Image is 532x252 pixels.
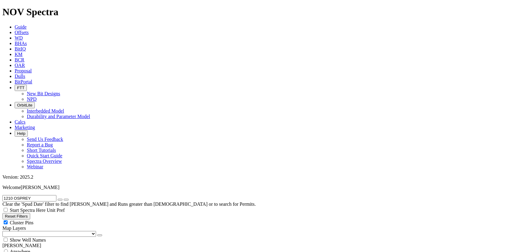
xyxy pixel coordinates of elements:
span: Map Layers [2,226,26,231]
a: Offsets [15,30,29,35]
input: Start Spectra Here [4,208,8,212]
button: OrbitLite [15,102,35,108]
a: New Bit Designs [27,91,60,96]
h1: NOV Spectra [2,6,530,18]
input: Search [2,195,56,201]
a: KM [15,52,23,57]
p: Welcome [2,185,530,190]
a: Calcs [15,119,26,124]
a: Marketing [15,125,35,130]
span: FTT [17,86,24,90]
a: BitPortal [15,79,32,84]
a: NPD [27,96,37,102]
a: Guide [15,24,27,30]
button: Reset Filters [2,213,30,219]
a: Webinar [27,164,43,169]
a: OAR [15,63,25,68]
span: OrbitLite [17,103,32,107]
a: Quick Start Guide [27,153,62,158]
span: Start Spectra Here [10,208,45,213]
a: Send Us Feedback [27,137,63,142]
button: FTT [15,85,27,91]
span: Help [17,131,25,136]
a: Report a Bug [27,142,53,147]
div: [PERSON_NAME] [2,243,530,248]
a: Proposal [15,68,32,73]
button: Help [15,130,28,137]
span: Show Well Names [10,237,46,243]
a: BitIQ [15,46,26,51]
span: Clear the 'Spud Date' filter to find [PERSON_NAME] and Runs greater than [DEMOGRAPHIC_DATA] or to... [2,201,256,207]
a: WD [15,35,23,40]
span: Unit Pref [47,208,65,213]
a: BHAs [15,41,27,46]
span: Cluster Pins [10,220,34,225]
div: Version: 2025.2 [2,174,530,180]
a: Spectra Overview [27,159,62,164]
a: Dulls [15,74,25,79]
a: BCR [15,57,24,62]
a: Durability and Parameter Model [27,114,90,119]
a: Short Tutorials [27,148,56,153]
span: [PERSON_NAME] [21,185,59,190]
a: Interbedded Model [27,108,64,114]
